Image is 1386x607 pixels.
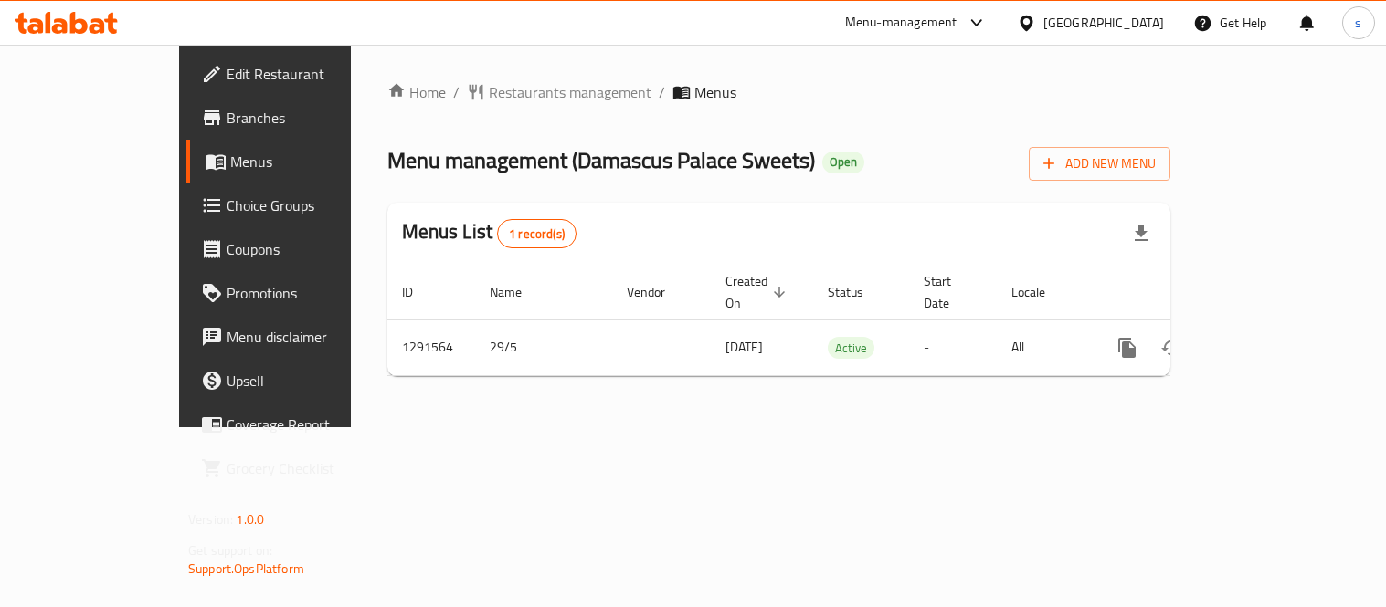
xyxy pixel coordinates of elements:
[1355,13,1361,33] span: s
[188,557,304,581] a: Support.OpsPlatform
[627,281,689,303] span: Vendor
[402,218,577,248] h2: Menus List
[1029,147,1170,181] button: Add New Menu
[387,81,446,103] a: Home
[497,219,577,248] div: Total records count
[227,282,396,304] span: Promotions
[475,319,612,375] td: 29/5
[822,154,864,170] span: Open
[909,319,997,375] td: -
[227,457,396,479] span: Grocery Checklist
[186,140,410,183] a: Menus
[227,194,396,216] span: Choice Groups
[828,337,874,359] div: Active
[1119,212,1163,256] div: Export file
[186,183,410,227] a: Choice Groups
[227,107,396,129] span: Branches
[186,446,410,490] a: Grocery Checklist
[227,63,396,85] span: Edit Restaurant
[1106,326,1149,370] button: more
[828,338,874,359] span: Active
[236,508,264,531] span: 1.0.0
[387,265,1296,376] table: enhanced table
[227,326,396,348] span: Menu disclaimer
[387,81,1170,103] nav: breadcrumb
[387,319,475,375] td: 1291564
[186,403,410,446] a: Coverage Report
[186,96,410,140] a: Branches
[659,81,665,103] li: /
[188,508,233,531] span: Version:
[402,281,437,303] span: ID
[1043,13,1164,33] div: [GEOGRAPHIC_DATA]
[467,81,651,103] a: Restaurants management
[822,152,864,173] div: Open
[227,370,396,392] span: Upsell
[490,281,545,303] span: Name
[227,413,396,435] span: Coverage Report
[489,81,651,103] span: Restaurants management
[1149,326,1193,370] button: Change Status
[1011,281,1069,303] span: Locale
[186,227,410,271] a: Coupons
[924,270,975,314] span: Start Date
[230,151,396,173] span: Menus
[725,335,763,359] span: [DATE]
[188,539,272,562] span: Get support on:
[828,281,887,303] span: Status
[186,359,410,403] a: Upsell
[725,270,791,314] span: Created On
[997,319,1091,375] td: All
[186,315,410,359] a: Menu disclaimer
[453,81,460,103] li: /
[1091,265,1296,320] th: Actions
[186,271,410,315] a: Promotions
[694,81,736,103] span: Menus
[387,140,815,181] span: Menu management ( Damascus Palace Sweets )
[186,52,410,96] a: Edit Restaurant
[1043,152,1156,175] span: Add New Menu
[845,12,958,34] div: Menu-management
[498,225,576,243] span: 1 record(s)
[227,238,396,260] span: Coupons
